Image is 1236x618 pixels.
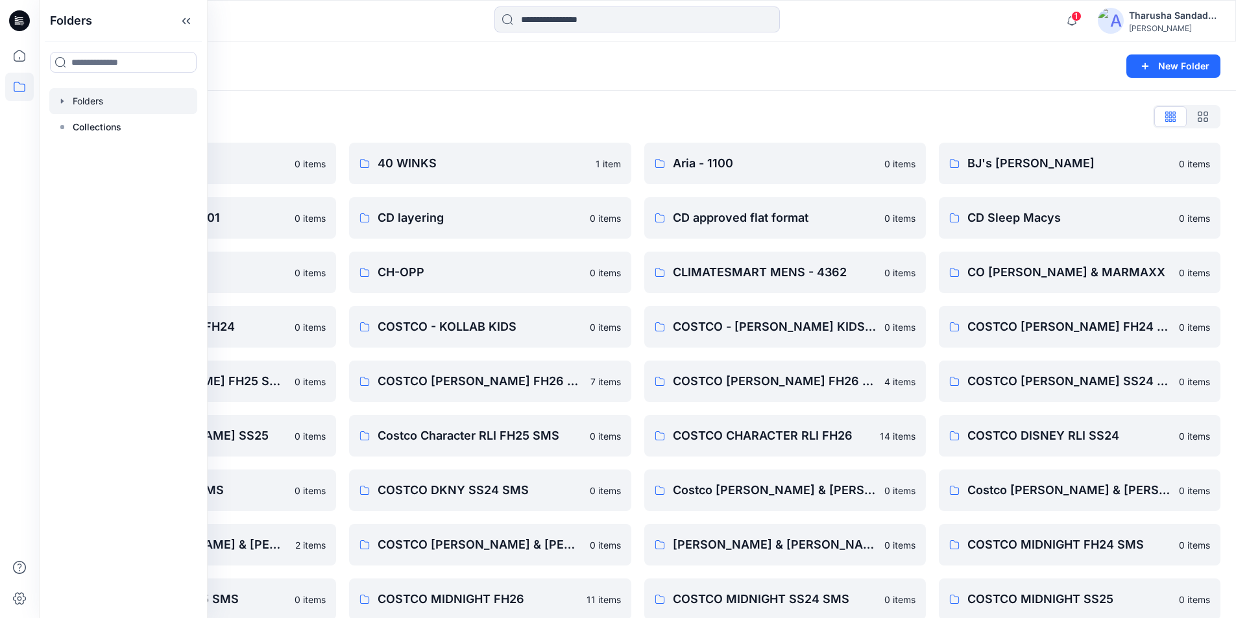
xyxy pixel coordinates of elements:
[1098,8,1124,34] img: avatar
[967,590,1171,608] p: COSTCO MIDNIGHT SS25
[295,375,326,388] p: 0 items
[378,154,587,172] p: 40 WINKS
[349,524,631,565] a: COSTCO [PERSON_NAME] & [PERSON_NAME] SS24 SMS0 items
[644,415,926,457] a: COSTCO CHARACTER RLI FH2614 items
[644,306,926,348] a: COSTCO - [PERSON_NAME] KIDS - DESIGN USE0 items
[349,361,631,402] a: COSTCO [PERSON_NAME] FH26 3D7 items
[295,211,326,225] p: 0 items
[644,361,926,402] a: COSTCO [PERSON_NAME] FH26 STYLE 12-55434 items
[880,429,915,443] p: 14 items
[1179,320,1210,334] p: 0 items
[295,538,326,552] p: 2 items
[1179,429,1210,443] p: 0 items
[295,320,326,334] p: 0 items
[1179,266,1210,279] p: 0 items
[73,119,121,135] p: Collections
[295,429,326,443] p: 0 items
[884,320,915,334] p: 0 items
[673,536,877,554] p: [PERSON_NAME] & [PERSON_NAME] SS25 SMS
[1129,8,1220,23] div: Tharusha Sandadeepa
[939,252,1220,293] a: CO [PERSON_NAME] & MARMAXX0 items
[349,415,631,457] a: Costco Character RLI FH25 SMS0 items
[967,318,1171,336] p: COSTCO [PERSON_NAME] FH24 SMS
[939,361,1220,402] a: COSTCO [PERSON_NAME] SS24 SMS0 items
[590,538,621,552] p: 0 items
[1129,23,1220,33] div: [PERSON_NAME]
[590,484,621,497] p: 0 items
[967,481,1171,499] p: Costco [PERSON_NAME] & [PERSON_NAME] FH25
[596,157,621,171] p: 1 item
[1179,484,1210,497] p: 0 items
[378,590,578,608] p: COSTCO MIDNIGHT FH26
[1126,54,1220,78] button: New Folder
[349,306,631,348] a: COSTCO - KOLLAB KIDS0 items
[1179,538,1210,552] p: 0 items
[1179,157,1210,171] p: 0 items
[1071,11,1082,21] span: 1
[295,593,326,606] p: 0 items
[1179,375,1210,388] p: 0 items
[378,372,582,390] p: COSTCO [PERSON_NAME] FH26 3D
[378,263,581,281] p: CH-OPP
[967,263,1171,281] p: CO [PERSON_NAME] & MARMAXX
[295,157,326,171] p: 0 items
[939,524,1220,565] a: COSTCO MIDNIGHT FH24 SMS0 items
[884,211,915,225] p: 0 items
[644,197,926,239] a: CD approved flat format0 items
[967,209,1171,227] p: CD Sleep Macys
[378,536,581,554] p: COSTCO [PERSON_NAME] & [PERSON_NAME] SS24 SMS
[939,469,1220,511] a: Costco [PERSON_NAME] & [PERSON_NAME] FH250 items
[884,375,915,388] p: 4 items
[590,320,621,334] p: 0 items
[673,481,877,499] p: Costco [PERSON_NAME] & [PERSON_NAME] FH24 SMS
[884,157,915,171] p: 0 items
[349,469,631,511] a: COSTCO DKNY SS24 SMS0 items
[884,266,915,279] p: 0 items
[967,154,1171,172] p: BJ's [PERSON_NAME]
[1179,211,1210,225] p: 0 items
[590,429,621,443] p: 0 items
[349,197,631,239] a: CD layering0 items
[967,536,1171,554] p: COSTCO MIDNIGHT FH24 SMS
[295,484,326,497] p: 0 items
[587,593,621,606] p: 11 items
[378,427,581,445] p: Costco Character RLI FH25 SMS
[673,372,877,390] p: COSTCO [PERSON_NAME] FH26 STYLE 12-5543
[590,211,621,225] p: 0 items
[939,306,1220,348] a: COSTCO [PERSON_NAME] FH24 SMS0 items
[378,481,581,499] p: COSTCO DKNY SS24 SMS
[884,484,915,497] p: 0 items
[644,524,926,565] a: [PERSON_NAME] & [PERSON_NAME] SS25 SMS0 items
[378,318,581,336] p: COSTCO - KOLLAB KIDS
[349,252,631,293] a: CH-OPP0 items
[673,318,877,336] p: COSTCO - [PERSON_NAME] KIDS - DESIGN USE
[644,143,926,184] a: Aria - 11000 items
[295,266,326,279] p: 0 items
[967,427,1171,445] p: COSTCO DISNEY RLI SS24
[939,415,1220,457] a: COSTCO DISNEY RLI SS240 items
[673,590,877,608] p: COSTCO MIDNIGHT SS24 SMS
[673,154,877,172] p: Aria - 1100
[644,469,926,511] a: Costco [PERSON_NAME] & [PERSON_NAME] FH24 SMS0 items
[590,375,621,388] p: 7 items
[673,263,877,281] p: CLIMATESMART MENS - 4362
[967,372,1171,390] p: COSTCO [PERSON_NAME] SS24 SMS
[1179,593,1210,606] p: 0 items
[939,143,1220,184] a: BJ's [PERSON_NAME]0 items
[349,143,631,184] a: 40 WINKS1 item
[378,209,581,227] p: CD layering
[644,252,926,293] a: CLIMATESMART MENS - 43620 items
[673,209,877,227] p: CD approved flat format
[939,197,1220,239] a: CD Sleep Macys0 items
[884,593,915,606] p: 0 items
[884,538,915,552] p: 0 items
[673,427,872,445] p: COSTCO CHARACTER RLI FH26
[590,266,621,279] p: 0 items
